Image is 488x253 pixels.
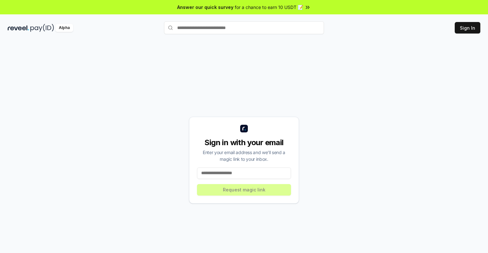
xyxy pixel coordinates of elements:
[8,24,29,32] img: reveel_dark
[455,22,480,33] button: Sign In
[197,138,291,148] div: Sign in with your email
[197,149,291,162] div: Enter your email address and we’ll send a magic link to your inbox.
[30,24,54,32] img: pay_id
[177,4,233,11] span: Answer our quick survey
[240,125,248,132] img: logo_small
[235,4,303,11] span: for a chance to earn 10 USDT 📝
[55,24,73,32] div: Alpha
